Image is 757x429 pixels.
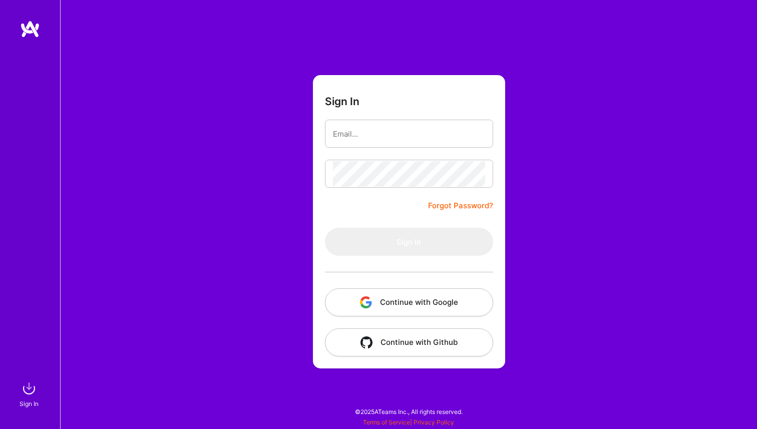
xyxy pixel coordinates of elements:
[20,398,39,409] div: Sign In
[325,288,493,316] button: Continue with Google
[428,200,493,212] a: Forgot Password?
[360,336,372,348] img: icon
[360,296,372,308] img: icon
[60,399,757,424] div: © 2025 ATeams Inc., All rights reserved.
[325,328,493,356] button: Continue with Github
[363,418,454,426] span: |
[333,121,485,147] input: Email...
[325,95,359,108] h3: Sign In
[21,378,39,409] a: sign inSign In
[19,378,39,398] img: sign in
[20,20,40,38] img: logo
[325,228,493,256] button: Sign In
[363,418,410,426] a: Terms of Service
[414,418,454,426] a: Privacy Policy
